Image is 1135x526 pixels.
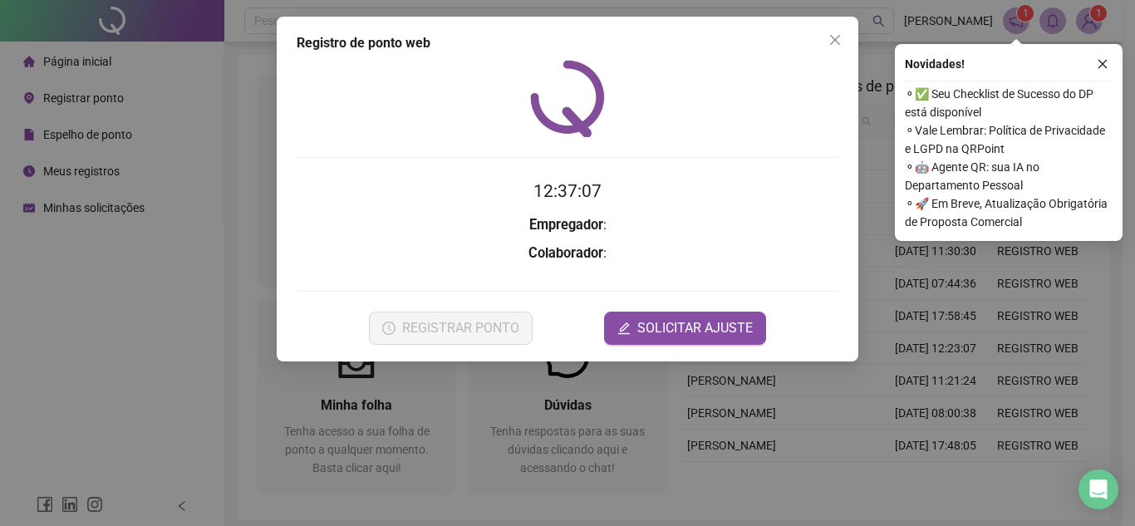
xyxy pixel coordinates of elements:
[369,312,533,345] button: REGISTRAR PONTO
[1078,469,1118,509] div: Open Intercom Messenger
[905,85,1113,121] span: ⚬ ✅ Seu Checklist de Sucesso do DP está disponível
[297,33,838,53] div: Registro de ponto web
[905,194,1113,231] span: ⚬ 🚀 Em Breve, Atualização Obrigatória de Proposta Comercial
[617,322,631,335] span: edit
[905,121,1113,158] span: ⚬ Vale Lembrar: Política de Privacidade e LGPD na QRPoint
[905,158,1113,194] span: ⚬ 🤖 Agente QR: sua IA no Departamento Pessoal
[297,214,838,236] h3: :
[528,245,603,261] strong: Colaborador
[637,318,753,338] span: SOLICITAR AJUSTE
[1097,58,1108,70] span: close
[297,243,838,264] h3: :
[530,60,605,137] img: QRPoint
[533,181,602,201] time: 12:37:07
[828,33,842,47] span: close
[822,27,848,53] button: Close
[529,217,603,233] strong: Empregador
[604,312,766,345] button: editSOLICITAR AJUSTE
[905,55,965,73] span: Novidades !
